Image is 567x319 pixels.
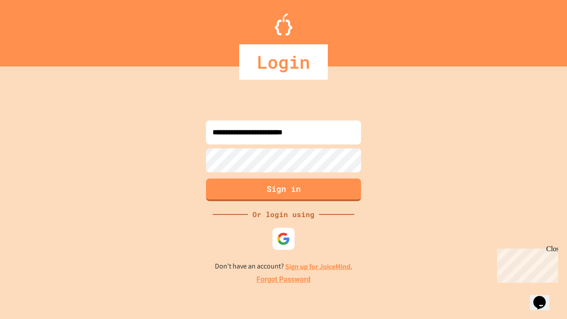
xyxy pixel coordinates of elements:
iframe: chat widget [493,245,558,283]
p: Don't have an account? [215,261,353,272]
iframe: chat widget [530,284,558,310]
div: Chat with us now!Close [4,4,61,56]
a: Sign up for JuiceMind. [285,262,353,271]
img: google-icon.svg [277,232,290,245]
a: Forgot Password [256,274,311,285]
img: Logo.svg [275,13,292,35]
div: Login [239,44,328,80]
button: Sign in [206,179,361,201]
div: Or login using [248,209,319,220]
